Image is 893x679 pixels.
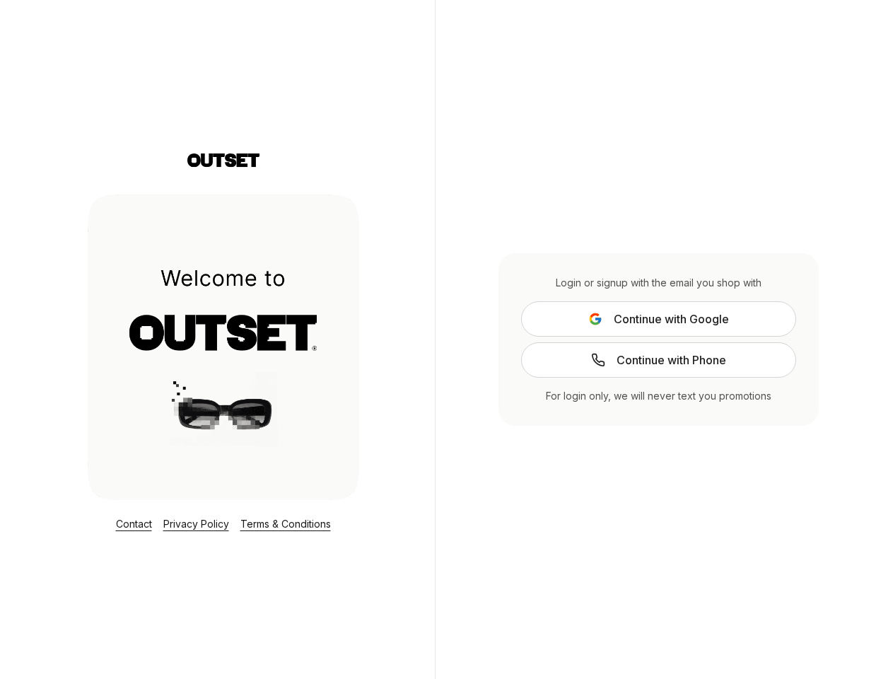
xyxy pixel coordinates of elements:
a: Privacy Policy [163,518,229,530]
div: For login only, we will never text you promotions [521,389,797,403]
button: Continue with Google [521,301,797,337]
img: Login Layout Image [88,194,359,499]
a: Contact [116,518,152,530]
span: Continue with Phone [617,352,726,368]
a: Terms & Conditions [240,518,331,530]
span: Continue with Google [614,311,729,327]
a: Continue with Phone [521,342,797,378]
div: Login or signup with the email you shop with [521,276,797,290]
